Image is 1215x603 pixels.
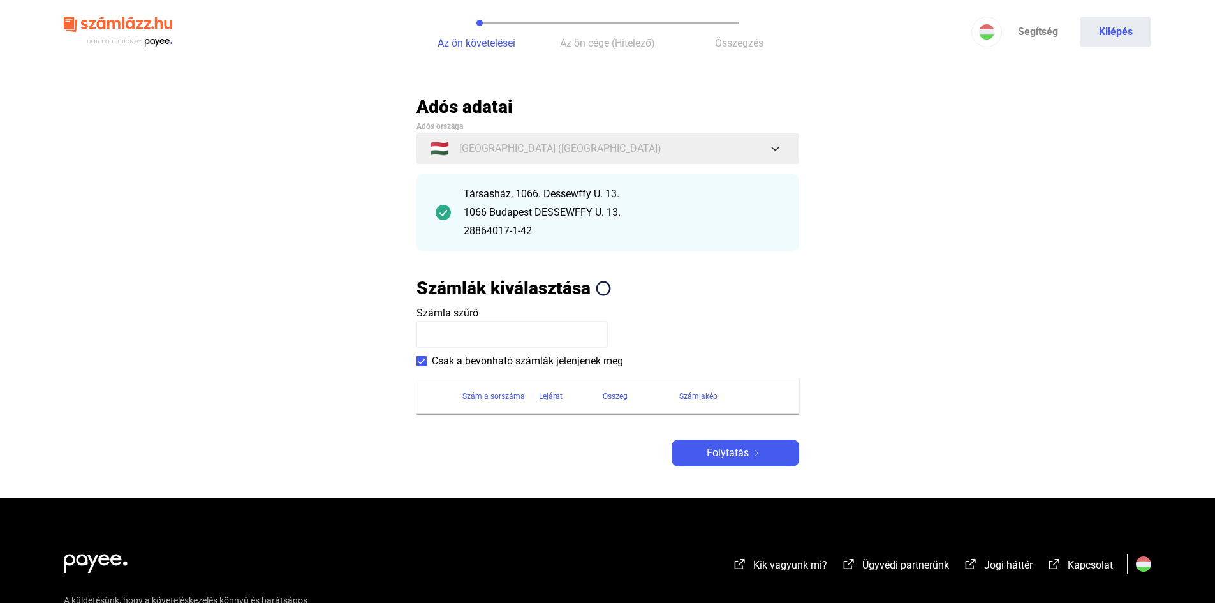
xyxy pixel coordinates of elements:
[1002,17,1073,47] a: Segítség
[979,24,994,40] img: HU
[971,17,1002,47] button: HU
[732,558,747,570] img: external-link-white
[432,354,623,369] span: Csak a bevonható számlák jelenjenek meg
[1047,558,1062,570] img: external-link-white
[679,389,718,404] div: Számlakép
[64,11,172,53] img: szamlazzhu-logo
[560,37,655,49] span: Az ön cége (Hitelező)
[416,122,463,131] span: Adós országa
[963,561,1033,573] a: external-link-whiteJogi háttér
[464,205,780,220] div: 1066 Budapest DESSEWFFY U. 13.
[841,558,857,570] img: external-link-white
[459,141,661,156] span: [GEOGRAPHIC_DATA] ([GEOGRAPHIC_DATA])
[841,561,949,573] a: external-link-whiteÜgyvédi partnerünk
[462,389,525,404] div: Számla sorszáma
[438,37,515,49] span: Az ön követelései
[416,96,799,118] h2: Adós adatai
[539,389,603,404] div: Lejárat
[464,223,780,239] div: 28864017-1-42
[963,558,978,570] img: external-link-white
[1068,559,1113,571] span: Kapcsolat
[1080,17,1151,47] button: Kilépés
[715,37,763,49] span: Összegzés
[749,450,764,456] img: arrow-right-white
[416,277,591,299] h2: Számlák kiválasztása
[462,389,539,404] div: Számla sorszáma
[539,389,563,404] div: Lejárat
[732,561,827,573] a: external-link-whiteKik vagyunk mi?
[984,559,1033,571] span: Jogi háttér
[64,547,128,573] img: white-payee-white-dot.svg
[603,389,628,404] div: Összeg
[862,559,949,571] span: Ügyvédi partnerünk
[430,141,449,156] span: 🇭🇺
[416,133,799,164] button: 🇭🇺[GEOGRAPHIC_DATA] ([GEOGRAPHIC_DATA])
[416,307,478,319] span: Számla szűrő
[707,445,749,461] span: Folytatás
[679,389,784,404] div: Számlakép
[1136,556,1151,572] img: HU.svg
[672,440,799,466] button: Folytatásarrow-right-white
[753,559,827,571] span: Kik vagyunk mi?
[436,205,451,220] img: checkmark-darker-green-circle
[603,389,679,404] div: Összeg
[464,186,780,202] div: Társasház, 1066. Dessewffy U. 13.
[1047,561,1113,573] a: external-link-whiteKapcsolat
